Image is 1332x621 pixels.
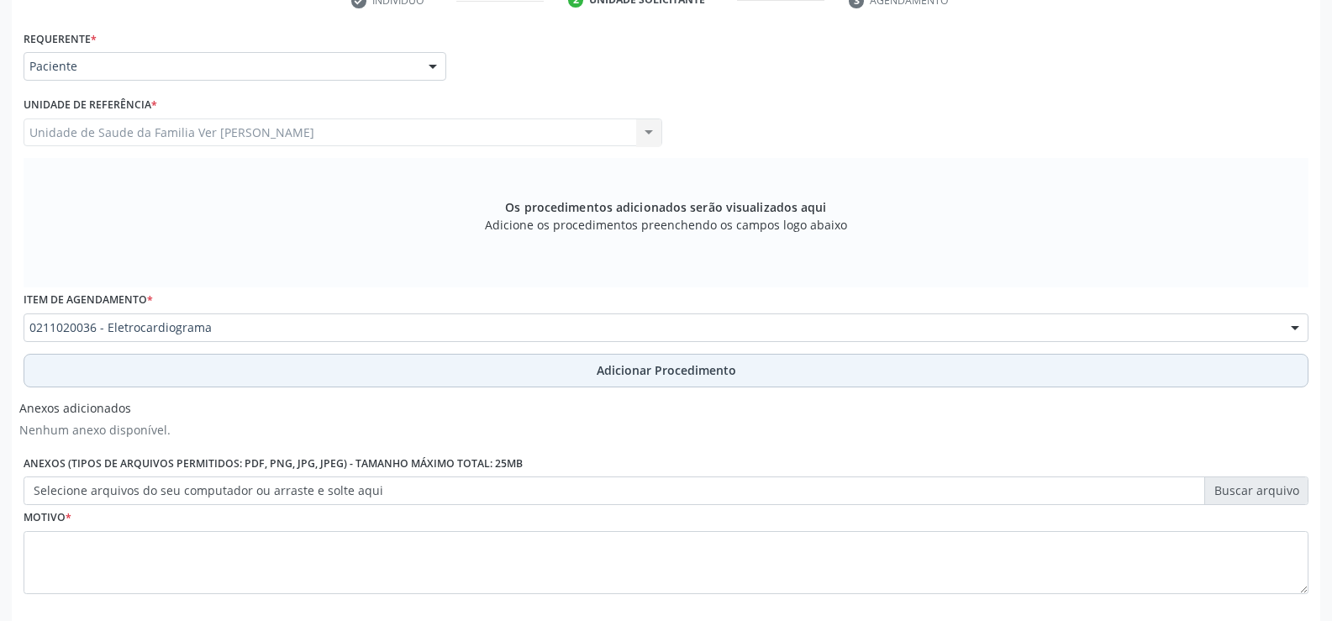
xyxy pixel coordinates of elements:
[24,287,153,313] label: Item de agendamento
[24,505,71,531] label: Motivo
[24,92,157,118] label: Unidade de referência
[29,58,412,75] span: Paciente
[19,421,171,439] p: Nenhum anexo disponível.
[29,319,1274,336] span: 0211020036 - Eletrocardiograma
[505,198,826,216] span: Os procedimentos adicionados serão visualizados aqui
[597,361,736,379] span: Adicionar Procedimento
[19,402,171,416] h6: Anexos adicionados
[485,216,847,234] span: Adicione os procedimentos preenchendo os campos logo abaixo
[24,26,97,52] label: Requerente
[24,354,1308,387] button: Adicionar Procedimento
[24,450,523,476] label: Anexos (Tipos de arquivos permitidos: PDF, PNG, JPG, JPEG) - Tamanho máximo total: 25MB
